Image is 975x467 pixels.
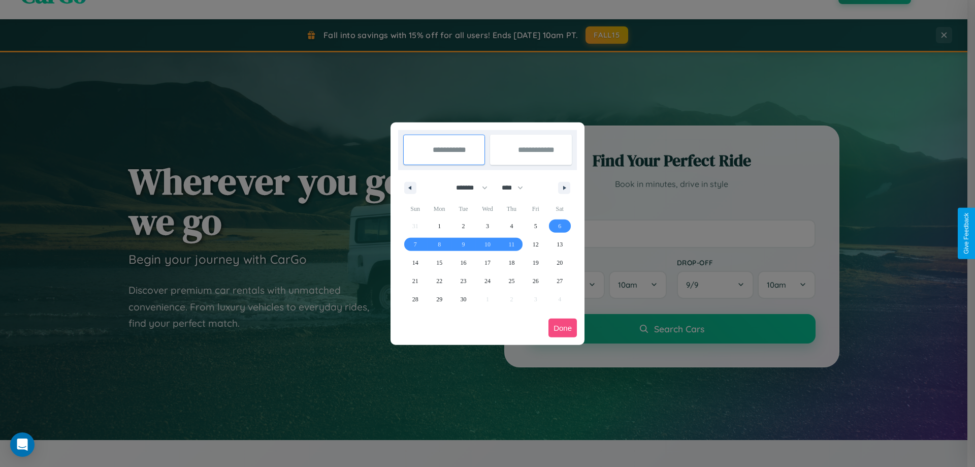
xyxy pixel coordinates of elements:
[963,213,970,254] div: Give Feedback
[475,217,499,235] button: 3
[403,272,427,290] button: 21
[548,254,572,272] button: 20
[558,217,561,235] span: 6
[548,235,572,254] button: 13
[451,217,475,235] button: 2
[524,254,547,272] button: 19
[557,235,563,254] span: 13
[412,290,418,308] span: 28
[500,201,524,217] span: Thu
[475,272,499,290] button: 24
[484,235,491,254] span: 10
[436,290,442,308] span: 29
[462,235,465,254] span: 9
[438,217,441,235] span: 1
[436,272,442,290] span: 22
[500,235,524,254] button: 11
[403,235,427,254] button: 7
[533,235,539,254] span: 12
[427,290,451,308] button: 29
[475,235,499,254] button: 10
[10,432,35,457] div: Open Intercom Messenger
[461,290,467,308] span: 30
[451,235,475,254] button: 9
[534,217,537,235] span: 5
[533,272,539,290] span: 26
[524,272,547,290] button: 26
[412,254,418,272] span: 14
[500,254,524,272] button: 18
[548,272,572,290] button: 27
[548,201,572,217] span: Sat
[427,254,451,272] button: 15
[438,235,441,254] span: 8
[403,254,427,272] button: 14
[427,272,451,290] button: 22
[451,290,475,308] button: 30
[451,201,475,217] span: Tue
[500,217,524,235] button: 4
[462,217,465,235] span: 2
[508,254,514,272] span: 18
[475,254,499,272] button: 17
[557,272,563,290] span: 27
[510,217,513,235] span: 4
[484,254,491,272] span: 17
[451,272,475,290] button: 23
[557,254,563,272] span: 20
[427,201,451,217] span: Mon
[533,254,539,272] span: 19
[461,272,467,290] span: 23
[461,254,467,272] span: 16
[524,235,547,254] button: 12
[436,254,442,272] span: 15
[403,290,427,308] button: 28
[508,272,514,290] span: 25
[414,235,417,254] span: 7
[427,217,451,235] button: 1
[484,272,491,290] span: 24
[403,201,427,217] span: Sun
[524,217,547,235] button: 5
[500,272,524,290] button: 25
[548,217,572,235] button: 6
[548,319,577,337] button: Done
[451,254,475,272] button: 16
[475,201,499,217] span: Wed
[524,201,547,217] span: Fri
[427,235,451,254] button: 8
[509,235,515,254] span: 11
[412,272,418,290] span: 21
[486,217,489,235] span: 3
